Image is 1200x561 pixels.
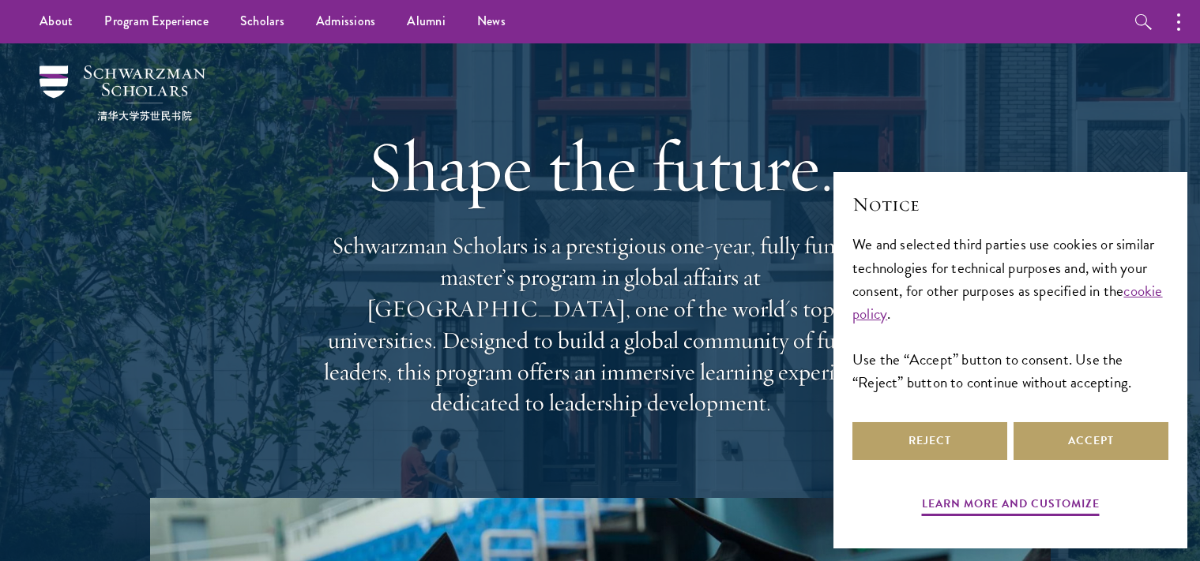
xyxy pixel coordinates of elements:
[852,279,1163,325] a: cookie policy
[1014,422,1168,460] button: Accept
[922,494,1100,518] button: Learn more and customize
[852,422,1007,460] button: Reject
[316,122,885,211] h1: Shape the future.
[39,65,205,121] img: Schwarzman Scholars
[852,191,1168,218] h2: Notice
[316,230,885,419] p: Schwarzman Scholars is a prestigious one-year, fully funded master’s program in global affairs at...
[852,233,1168,393] div: We and selected third parties use cookies or similar technologies for technical purposes and, wit...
